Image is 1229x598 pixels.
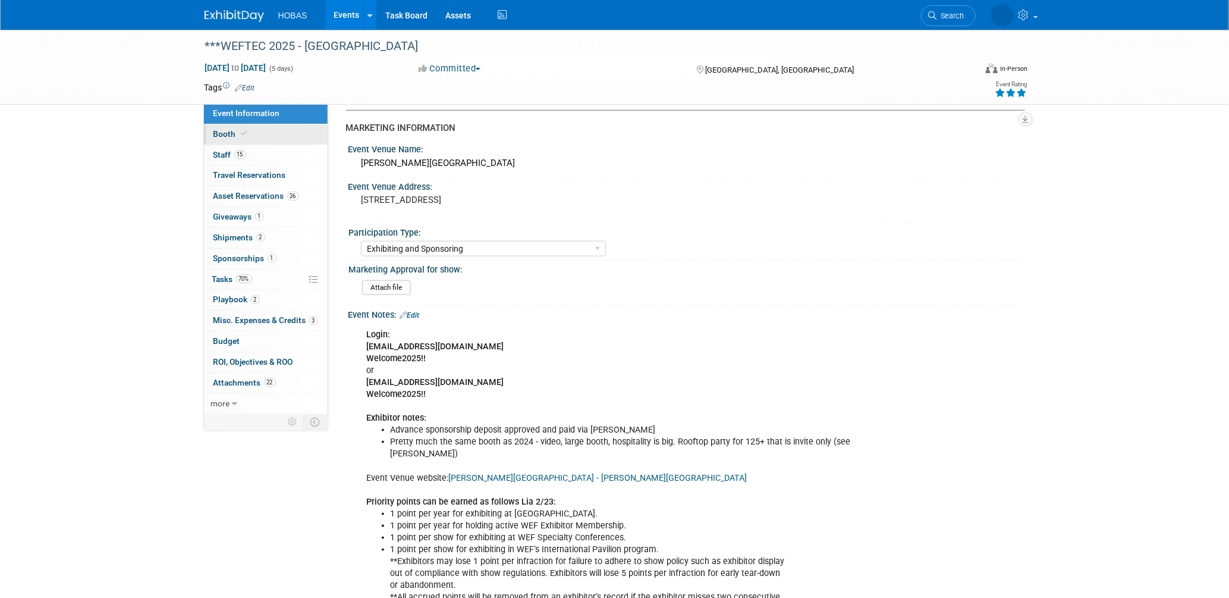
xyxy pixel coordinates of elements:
[991,4,1014,27] img: Lia Chowdhury
[230,63,241,73] span: to
[204,104,328,124] a: Event Information
[204,145,328,165] a: Staff15
[705,65,854,74] span: [GEOGRAPHIC_DATA], [GEOGRAPHIC_DATA]
[204,352,328,372] a: ROI, Objectives & ROO
[205,62,267,73] span: [DATE] [DATE]
[367,497,557,507] b: Priority points can be earned as follows Lia 2/23:
[204,249,328,269] a: Sponsorships1
[256,233,265,242] span: 2
[213,129,250,139] span: Booth
[391,508,887,520] li: 1 point per year for exhibiting at [GEOGRAPHIC_DATA].
[213,378,276,387] span: Attachments
[204,228,328,248] a: Shipments2
[213,315,318,325] span: Misc. Expenses & Credits
[906,62,1028,80] div: Event Format
[278,11,307,20] span: HOBAS
[204,373,328,393] a: Attachments22
[201,36,958,57] div: ***WEFTEC 2025 - [GEOGRAPHIC_DATA]
[400,311,420,320] a: Edit
[357,154,1016,173] div: [PERSON_NAME][GEOGRAPHIC_DATA]
[287,192,299,201] span: 26
[255,212,264,221] span: 1
[204,290,328,310] a: Playbook2
[241,130,247,137] i: Booth reservation complete
[204,394,328,414] a: more
[204,165,328,186] a: Travel Reservations
[204,331,328,352] a: Budget
[213,108,280,118] span: Event Information
[367,389,426,399] b: Welcome2025!!
[213,336,240,346] span: Budget
[367,377,504,387] b: [EMAIL_ADDRESS][DOMAIN_NAME]
[391,520,887,532] li: 1 point per year for holding active WEF Exhibitor Membership.
[367,342,504,352] b: [EMAIL_ADDRESS][DOMAIN_NAME]
[391,532,887,544] li: 1 point per show for exhibiting at WEF Specialty Conferences.
[999,64,1027,73] div: In-Person
[213,170,286,180] span: Travel Reservations
[213,150,246,159] span: Staff
[235,84,255,92] a: Edit
[449,473,747,483] a: [PERSON_NAME][GEOGRAPHIC_DATA] - [PERSON_NAME][GEOGRAPHIC_DATA]
[362,195,617,205] pre: [STREET_ADDRESS]
[213,212,264,221] span: Giveaways
[303,414,328,430] td: Toggle Event Tabs
[213,357,293,367] span: ROI, Objectives & ROO
[269,65,294,73] span: (5 days)
[995,82,1027,87] div: Event Rating
[213,233,265,242] span: Shipments
[213,191,299,201] span: Asset Reservations
[204,207,328,227] a: Giveaways1
[204,270,328,290] a: Tasks70%
[346,122,1016,134] div: MARKETING INFORMATION
[205,10,264,22] img: ExhibitDay
[251,295,260,304] span: 2
[268,253,276,262] span: 1
[205,82,255,93] td: Tags
[204,186,328,206] a: Asset Reservations26
[213,253,276,263] span: Sponsorships
[348,178,1025,193] div: Event Venue Address:
[921,5,976,26] a: Search
[264,378,276,387] span: 22
[211,399,230,408] span: more
[349,224,1020,239] div: Participation Type:
[367,330,391,340] b: Login:
[236,274,252,283] span: 70%
[283,414,304,430] td: Personalize Event Tab Strip
[234,150,246,159] span: 15
[414,62,485,75] button: Committed
[986,64,998,73] img: Format-Inperson.png
[213,295,260,304] span: Playbook
[204,311,328,331] a: Misc. Expenses & Credits3
[212,274,252,284] span: Tasks
[348,306,1025,321] div: Event Notes:
[367,413,427,423] b: Exhibitor notes:
[367,353,426,364] b: Welcome2025!!
[348,140,1025,155] div: Event Venue Name:
[391,424,887,436] li: Advance sponsorship deposit approved and paid via [PERSON_NAME]
[309,316,318,325] span: 3
[937,11,964,20] span: Search
[204,124,328,145] a: Booth
[391,436,887,460] li: Pretty much the same booth as 2024 - video, large booth, hospitality is big. Rooftop party for 12...
[349,261,1020,275] div: Marketing Approval for show:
